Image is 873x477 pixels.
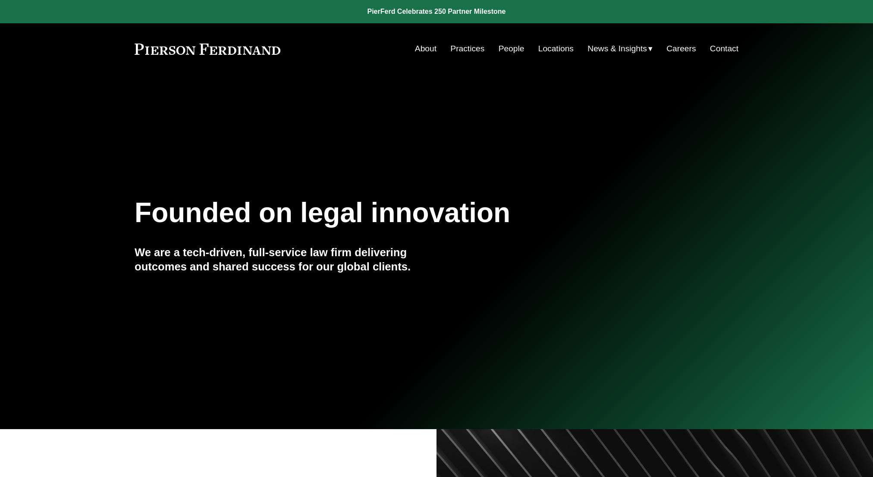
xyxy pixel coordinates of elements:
a: Practices [450,41,484,57]
h4: We are a tech-driven, full-service law firm delivering outcomes and shared success for our global... [135,245,436,273]
span: News & Insights [587,41,647,56]
a: About [415,41,436,57]
a: Contact [710,41,738,57]
a: Careers [666,41,696,57]
a: Locations [538,41,574,57]
a: folder dropdown [587,41,653,57]
h1: Founded on legal innovation [135,197,638,229]
a: People [499,41,524,57]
